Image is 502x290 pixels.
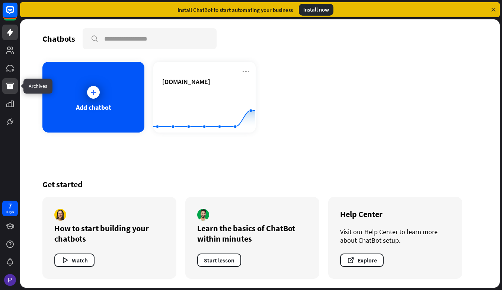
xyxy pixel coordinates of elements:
button: Open LiveChat chat widget [6,3,28,25]
div: Help Center [340,209,450,219]
div: Install now [299,4,333,16]
div: Chatbots [42,34,75,44]
button: Start lesson [197,254,241,267]
button: Watch [54,254,95,267]
div: days [6,209,14,214]
div: Add chatbot [76,103,111,112]
span: zcred.id [162,77,210,86]
img: author [197,209,209,221]
div: How to start building your chatbots [54,223,164,244]
div: 7 [8,203,12,209]
button: Explore [340,254,384,267]
div: Install ChatBot to start automating your business [178,6,293,13]
div: Learn the basics of ChatBot within minutes [197,223,307,244]
div: Visit our Help Center to learn more about ChatBot setup. [340,227,450,245]
div: Get started [42,179,477,189]
a: 7 days [2,201,18,216]
img: author [54,209,66,221]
